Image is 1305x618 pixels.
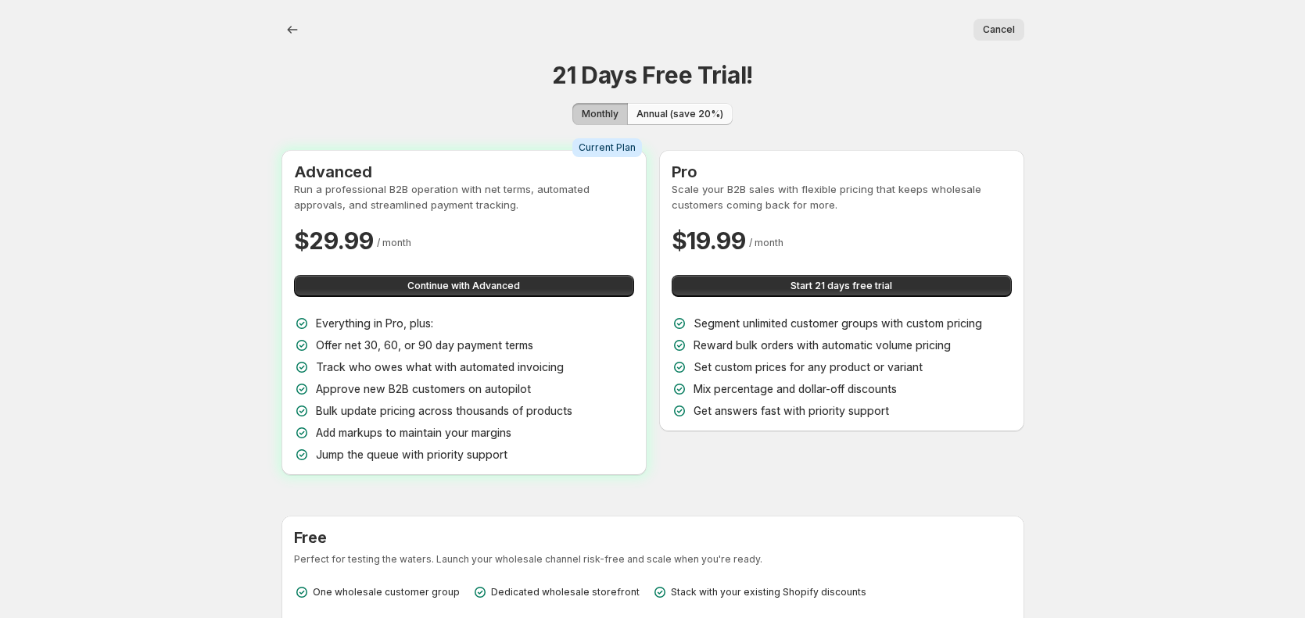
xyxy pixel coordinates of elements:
span: Cancel [983,23,1015,36]
p: One wholesale customer group [313,586,460,598]
span: Start 21 days free trial [791,280,892,292]
span: Offer net 30, 60, or 90 day payment terms [316,338,533,352]
button: Monthly [572,103,628,125]
h2: $ 19.99 [672,225,746,256]
span: Jump the queue with priority support [316,448,507,461]
button: Cancel [973,19,1024,41]
span: Current Plan [579,141,636,154]
span: / month [377,237,411,248]
p: Set custom prices for any product or variant [694,359,923,375]
p: Scale your B2B sales with flexible pricing that keeps wholesale customers coming back for more. [672,181,1012,213]
p: Bulk update pricing across thousands of products [316,403,572,419]
h3: Pro [672,163,1012,181]
button: Continue with Advanced [294,275,634,297]
p: Dedicated wholesale storefront [491,586,640,598]
p: Perfect for testing the waters. Launch your wholesale channel risk-free and scale when you're ready. [294,553,1012,566]
h1: 21 Days Free Trial! [552,59,753,91]
span: Annual (save 20%) [636,108,723,120]
span: Everything in Pro, plus: [316,316,433,330]
button: Billing.buttons.back [281,19,303,41]
p: Run a professional B2B operation with net terms, automated approvals, and streamlined payment tra... [294,181,634,213]
span: Track who owes what with automated invoicing [316,360,564,373]
span: Approve new B2B customers on autopilot [316,382,531,395]
p: Reward bulk orders with automatic volume pricing [694,338,951,353]
button: Annual (save 20%) [627,103,733,125]
button: Start 21 days free trial [672,275,1012,297]
span: Continue with Advanced [407,280,520,292]
p: Mix percentage and dollar-off discounts [694,381,897,397]
span: Monthly [582,108,618,120]
p: Get answers fast with priority support [694,403,889,419]
span: Add markups to maintain your margins [316,426,511,439]
h3: Advanced [294,163,634,181]
h2: $ 29.99 [294,225,374,256]
h3: Free [294,528,1012,547]
span: / month [749,237,783,248]
p: Stack with your existing Shopify discounts [671,586,866,598]
p: Segment unlimited customer groups with custom pricing [694,316,982,331]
